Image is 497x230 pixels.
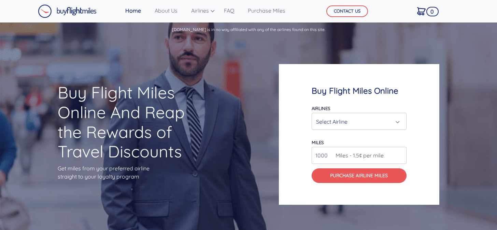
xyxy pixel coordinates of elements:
h1: Buy Flight Miles Online And Reap the Rewards of Travel Discounts [58,83,191,161]
a: Buy Flight Miles Logo [38,3,97,20]
label: miles [312,140,324,145]
button: CONTACT US [326,5,368,17]
a: Airlines [188,4,213,17]
p: Get miles from your preferred airline straight to your loyalty program [58,164,191,181]
img: Buy Flight Miles Logo [38,4,97,18]
a: FAQ [221,4,237,17]
span: Miles - 1.5¢ per mile [332,151,384,159]
div: Select Airline [316,115,398,128]
span: 0 [426,7,439,16]
a: Home [123,4,144,17]
button: Select Airline [312,113,407,130]
a: About Us [152,4,180,17]
button: Purchase Airline Miles [312,168,407,183]
img: Cart [417,7,426,15]
label: Airlines [312,106,330,111]
a: 0 [414,4,428,18]
a: Purchase Miles [245,4,288,17]
h4: Buy Flight Miles Online [312,86,407,96]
